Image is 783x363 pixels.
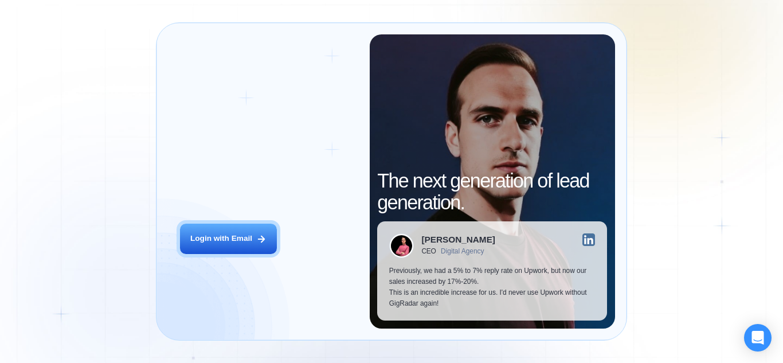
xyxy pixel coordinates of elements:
button: Login with Email [180,224,277,254]
div: Open Intercom Messenger [744,324,772,352]
p: Previously, we had a 5% to 7% reply rate on Upwork, but now our sales increased by 17%-20%. This ... [389,266,596,309]
div: Digital Agency [441,248,484,256]
div: CEO [421,248,436,256]
div: [PERSON_NAME] [421,235,495,244]
h2: The next generation of lead generation. [377,170,607,213]
div: Login with Email [190,233,252,244]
